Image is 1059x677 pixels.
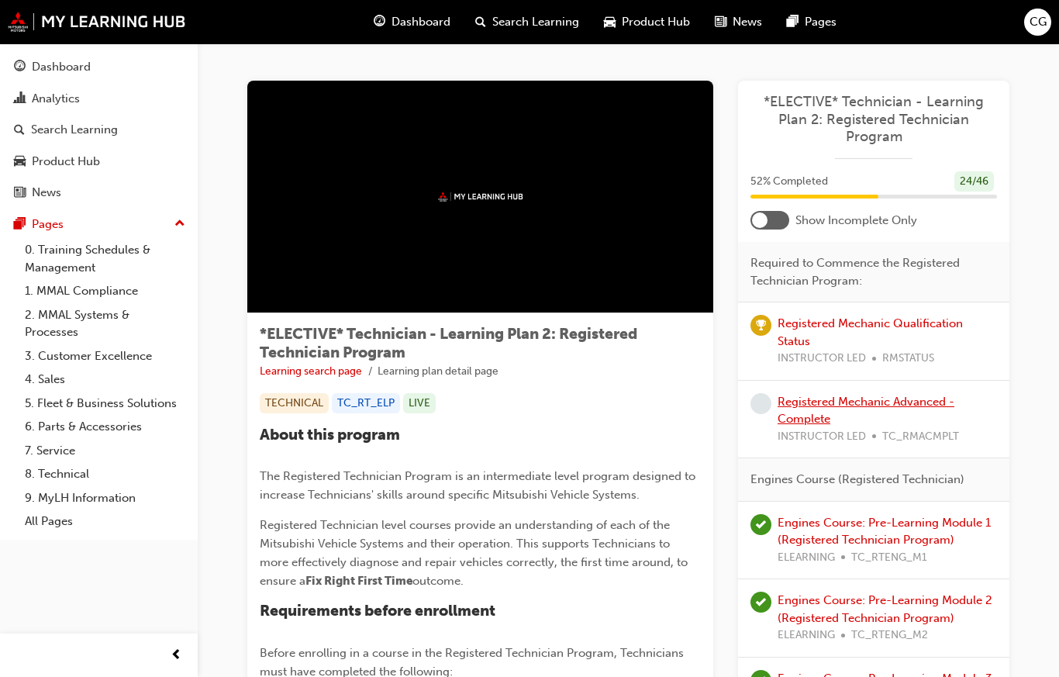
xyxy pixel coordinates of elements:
div: TECHNICAL [260,393,329,414]
span: The Registered Technician Program is an intermediate level program designed to increase Technicia... [260,469,699,502]
span: news-icon [14,186,26,200]
div: Analytics [32,90,80,108]
a: Engines Course: Pre-Learning Module 1 (Registered Technician Program) [778,516,991,547]
div: 24 / 46 [954,171,994,192]
a: Registered Mechanic Qualification Status [778,316,963,348]
span: prev-icon [171,646,182,665]
button: Pages [6,210,191,239]
span: RMSTATUS [882,350,934,368]
button: DashboardAnalyticsSearch LearningProduct HubNews [6,50,191,210]
a: Search Learning [6,116,191,144]
span: learningRecordVerb_NONE-icon [750,393,771,414]
span: TC_RTENG_M2 [851,627,928,644]
a: 1. MMAL Compliance [19,279,191,303]
span: ELEARNING [778,627,835,644]
span: CG [1030,13,1047,31]
a: Dashboard [6,53,191,81]
span: guage-icon [374,12,385,32]
span: 52 % Completed [750,173,828,191]
a: pages-iconPages [774,6,849,38]
span: guage-icon [14,60,26,74]
a: Learning search page [260,364,362,378]
a: news-iconNews [702,6,774,38]
a: 8. Technical [19,462,191,486]
span: About this program [260,426,400,444]
a: Engines Course: Pre-Learning Module 2 (Registered Technician Program) [778,593,992,625]
a: car-iconProduct Hub [592,6,702,38]
span: search-icon [475,12,486,32]
a: search-iconSearch Learning [463,6,592,38]
span: *ELECTIVE* Technician - Learning Plan 2: Registered Technician Program [260,325,637,361]
a: Registered Mechanic Advanced - Complete [778,395,954,427]
div: LIVE [403,393,436,414]
span: Pages [805,13,837,31]
a: 6. Parts & Accessories [19,415,191,439]
div: Search Learning [31,121,118,139]
span: Show Incomplete Only [795,212,917,230]
span: search-icon [14,123,25,137]
a: 5. Fleet & Business Solutions [19,392,191,416]
button: CG [1024,9,1051,36]
span: learningRecordVerb_PASS-icon [750,592,771,613]
a: guage-iconDashboard [361,6,463,38]
a: News [6,178,191,207]
span: INSTRUCTOR LED [778,428,866,446]
span: pages-icon [14,218,26,232]
span: news-icon [715,12,726,32]
div: News [32,184,61,202]
span: INSTRUCTOR LED [778,350,866,368]
a: Product Hub [6,147,191,176]
span: Engines Course (Registered Technician) [750,471,964,489]
a: 9. MyLH Information [19,486,191,510]
a: 0. Training Schedules & Management [19,238,191,279]
span: learningRecordVerb_ACHIEVE-icon [750,315,771,336]
span: Registered Technician level courses provide an understanding of each of the Mitsubishi Vehicle Sy... [260,518,691,588]
li: Learning plan detail page [378,363,498,381]
div: Pages [32,216,64,233]
a: *ELECTIVE* Technician - Learning Plan 2: Registered Technician Program [750,93,997,146]
a: 4. Sales [19,368,191,392]
span: up-icon [174,214,185,234]
div: Dashboard [32,58,91,76]
span: car-icon [14,155,26,169]
a: All Pages [19,509,191,534]
img: mmal [8,12,186,32]
a: Analytics [6,85,191,113]
span: pages-icon [787,12,799,32]
span: Dashboard [392,13,450,31]
span: TC_RMACMPLT [882,428,959,446]
span: learningRecordVerb_PASS-icon [750,514,771,535]
a: 3. Customer Excellence [19,344,191,368]
span: Requirements before enrollment [260,602,495,620]
span: chart-icon [14,92,26,106]
span: Product Hub [622,13,690,31]
span: News [733,13,762,31]
span: Search Learning [492,13,579,31]
a: 2. MMAL Systems & Processes [19,303,191,344]
div: Product Hub [32,153,100,171]
span: car-icon [604,12,616,32]
a: 7. Service [19,439,191,463]
span: ELEARNING [778,549,835,567]
span: TC_RTENG_M1 [851,549,927,567]
span: outcome. [412,574,464,588]
img: mmal [438,192,523,202]
span: Fix Right First Time [305,574,412,588]
div: TC_RT_ELP [332,393,400,414]
span: Required to Commence the Registered Technician Program: [750,254,985,289]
